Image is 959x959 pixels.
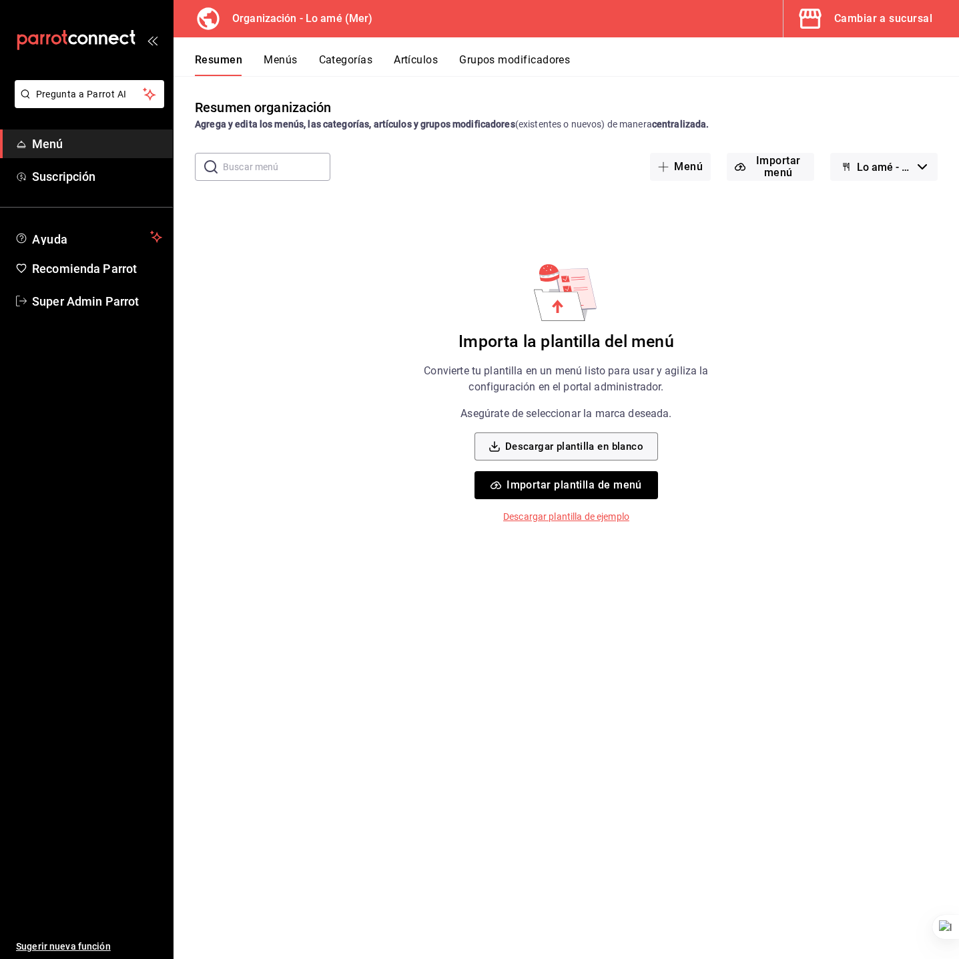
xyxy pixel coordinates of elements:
[474,471,658,499] button: Importar plantilla de menú
[394,53,438,76] button: Artículos
[16,940,162,954] span: Sugerir nueva función
[32,168,162,186] span: Suscripción
[195,119,515,129] strong: Agrega y edita los menús, las categorías, artículos y grupos modificadores
[460,406,671,422] p: Asegúrate de seleccionar la marca deseada.
[857,161,912,174] span: Lo amé - Borrador
[830,153,938,181] button: Lo amé - Borrador
[147,35,157,45] button: open_drawer_menu
[9,97,164,111] a: Pregunta a Parrot AI
[458,332,673,352] h6: Importa la plantilla del menú
[195,53,959,76] div: navigation tabs
[398,363,735,395] p: Convierte tu plantilla en un menú listo para usar y agiliza la configuración en el portal adminis...
[32,292,162,310] span: Super Admin Parrot
[474,432,658,460] button: Descargar plantilla en blanco
[15,80,164,108] button: Pregunta a Parrot AI
[650,153,711,181] button: Menú
[223,153,330,180] input: Buscar menú
[652,119,709,129] strong: centralizada.
[834,9,932,28] div: Cambiar a sucursal
[195,53,242,76] button: Resumen
[32,135,162,153] span: Menú
[459,53,570,76] button: Grupos modificadores
[32,260,162,278] span: Recomienda Parrot
[195,117,938,131] div: (existentes o nuevos) de manera
[222,11,373,27] h3: Organización - Lo amé (Mer)
[36,87,143,101] span: Pregunta a Parrot AI
[319,53,373,76] button: Categorías
[264,53,297,76] button: Menús
[727,153,814,181] button: Importar menú
[503,510,629,524] p: Descargar plantilla de ejemplo
[32,229,145,245] span: Ayuda
[195,97,332,117] div: Resumen organización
